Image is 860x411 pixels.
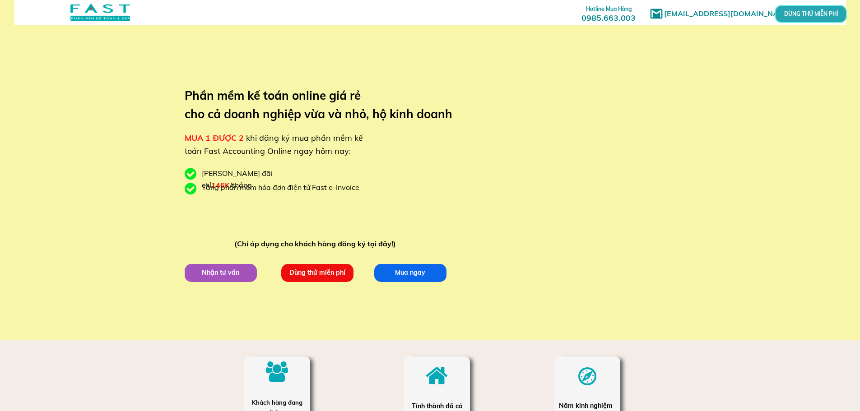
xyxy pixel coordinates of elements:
div: (Chỉ áp dụng cho khách hàng đăng ký tại đây!) [234,238,400,250]
p: Nhận tư vấn [185,264,257,282]
span: 146K [211,180,230,189]
div: Năm kinh nghiệm [559,401,615,411]
h3: Phần mềm kế toán online giá rẻ cho cả doanh nghiệp vừa và nhỏ, hộ kinh doanh [185,86,466,124]
p: Dùng thử miễn phí [281,264,353,282]
p: Mua ngay [374,264,446,282]
h3: 0985.663.003 [572,3,646,23]
div: [PERSON_NAME] đãi chỉ /tháng [202,168,319,191]
span: Hotline Mua Hàng [586,5,632,12]
div: Tặng phần mềm hóa đơn điện tử Fast e-Invoice [202,182,366,194]
span: MUA 1 ĐƯỢC 2 [185,133,244,143]
h1: [EMAIL_ADDRESS][DOMAIN_NAME] [664,8,797,20]
span: khi đăng ký mua phần mềm kế toán Fast Accounting Online ngay hôm nay: [185,133,363,156]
